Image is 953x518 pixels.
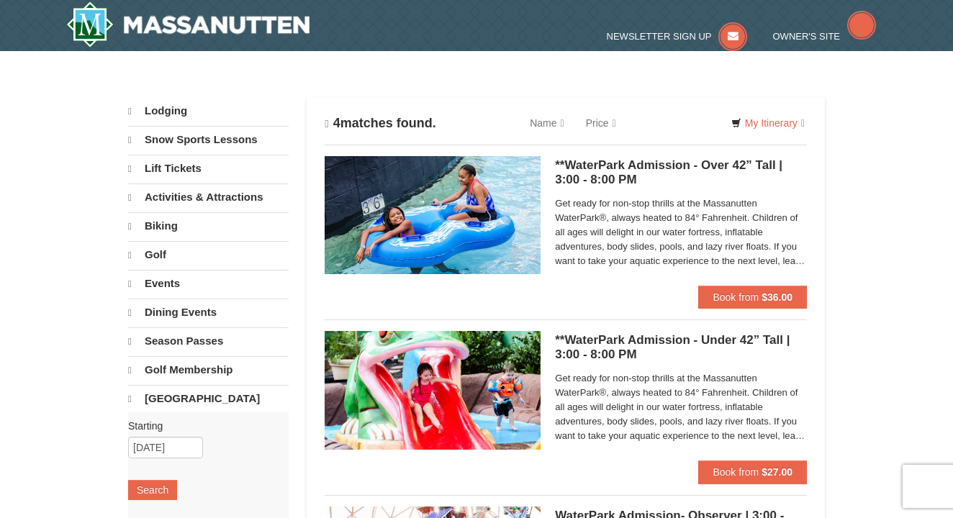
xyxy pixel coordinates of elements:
label: Starting [128,419,278,433]
a: Events [128,270,289,297]
strong: $36.00 [762,291,792,303]
span: Newsletter Sign Up [607,31,712,42]
a: Dining Events [128,299,289,326]
a: Lift Tickets [128,155,289,182]
span: Owner's Site [773,31,841,42]
a: Golf [128,241,289,268]
a: Season Passes [128,327,289,355]
h4: matches found. [325,116,436,131]
h5: **WaterPark Admission - Over 42” Tall | 3:00 - 8:00 PM [555,158,807,187]
span: Book from [713,291,759,303]
a: Massanutten Resort [66,1,310,47]
button: Book from $36.00 [698,286,807,309]
a: Snow Sports Lessons [128,126,289,153]
button: Book from $27.00 [698,460,807,483]
strong: $27.00 [762,466,792,478]
a: Owner's Site [773,31,877,42]
a: Newsletter Sign Up [607,31,748,42]
a: [GEOGRAPHIC_DATA] [128,385,289,412]
a: Activities & Attractions [128,183,289,211]
button: Search [128,480,177,500]
a: Lodging [128,98,289,124]
span: Get ready for non-stop thrills at the Massanutten WaterPark®, always heated to 84° Fahrenheit. Ch... [555,371,807,443]
a: Golf Membership [128,356,289,383]
a: Price [575,109,627,137]
span: Book from [713,466,759,478]
h5: **WaterPark Admission - Under 42” Tall | 3:00 - 8:00 PM [555,333,807,362]
a: Biking [128,212,289,240]
img: 6619917-1062-d161e022.jpg [325,331,541,449]
span: 4 [333,116,340,130]
a: My Itinerary [722,112,814,134]
span: Get ready for non-stop thrills at the Massanutten WaterPark®, always heated to 84° Fahrenheit. Ch... [555,196,807,268]
img: 6619917-1058-293f39d8.jpg [325,156,541,274]
img: Massanutten Resort Logo [66,1,310,47]
a: Name [519,109,574,137]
